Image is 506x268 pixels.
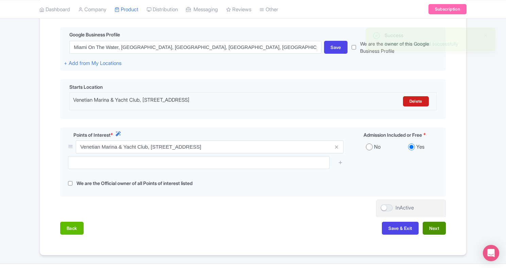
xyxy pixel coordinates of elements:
[73,131,111,138] span: Points of Interest
[60,222,84,235] button: Back
[416,143,424,151] label: Yes
[374,143,381,151] label: No
[423,222,446,235] button: Next
[360,40,442,54] label: We are the owner of this Google Business Profile
[64,60,121,66] a: + Add from My Locations
[483,245,499,261] div: Open Intercom Messenger
[403,96,429,106] a: Delete
[69,31,120,38] span: Google Business Profile
[385,40,478,47] div: Relation type updated successfully
[395,204,414,212] div: InActive
[385,32,478,39] div: Success
[483,32,489,40] button: Close
[324,41,348,54] div: Save
[69,83,103,90] span: Starts Location
[77,180,192,187] label: We are the Official owner of all Points of interest listed
[428,4,467,14] a: Subscription
[364,131,422,138] span: Admission Included or Free
[69,41,321,54] input: Start typing your company name and choose the Google Business Profile that relates to this product.
[73,96,343,106] div: Venetian Marina & Yacht Club, [STREET_ADDRESS]
[382,222,419,235] button: Save & Exit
